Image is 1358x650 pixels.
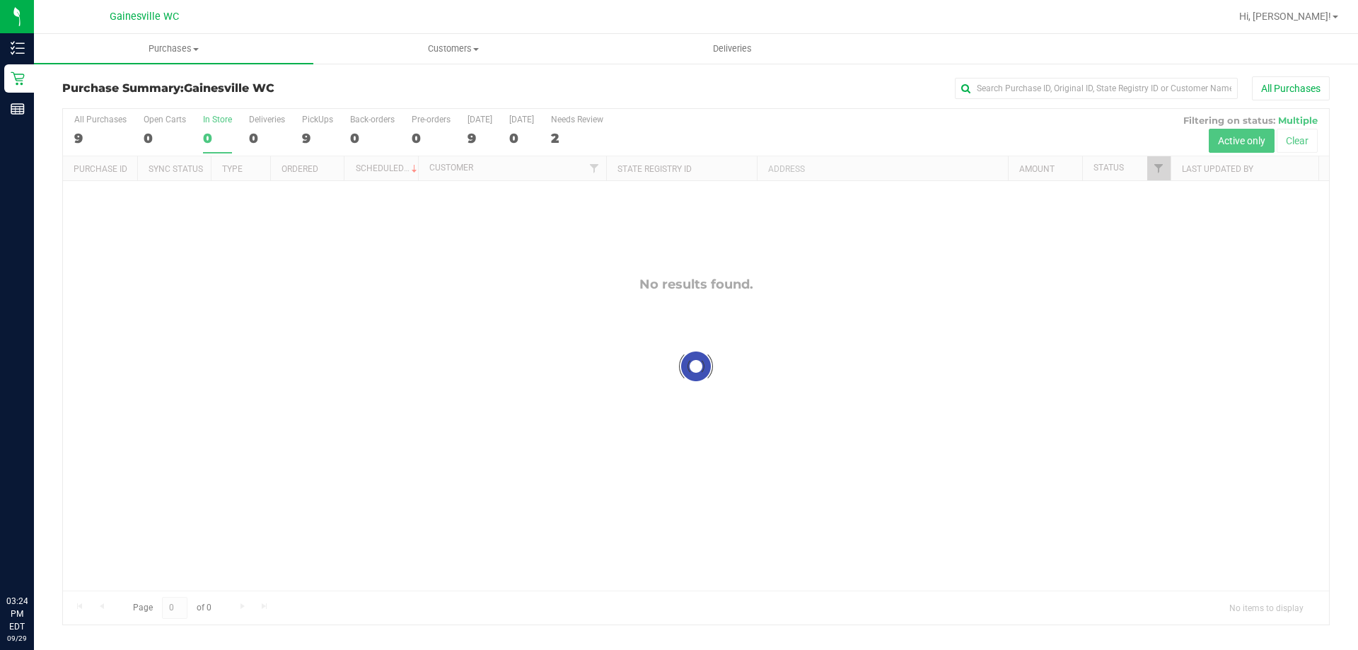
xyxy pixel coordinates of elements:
[6,633,28,644] p: 09/29
[110,11,179,23] span: Gainesville WC
[11,71,25,86] inline-svg: Retail
[313,34,593,64] a: Customers
[314,42,592,55] span: Customers
[34,42,313,55] span: Purchases
[1239,11,1331,22] span: Hi, [PERSON_NAME]!
[184,81,274,95] span: Gainesville WC
[11,102,25,116] inline-svg: Reports
[14,537,57,579] iframe: Resource center
[34,34,313,64] a: Purchases
[6,595,28,633] p: 03:24 PM EDT
[593,34,872,64] a: Deliveries
[1252,76,1330,100] button: All Purchases
[62,82,484,95] h3: Purchase Summary:
[11,41,25,55] inline-svg: Inventory
[694,42,771,55] span: Deliveries
[955,78,1238,99] input: Search Purchase ID, Original ID, State Registry ID or Customer Name...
